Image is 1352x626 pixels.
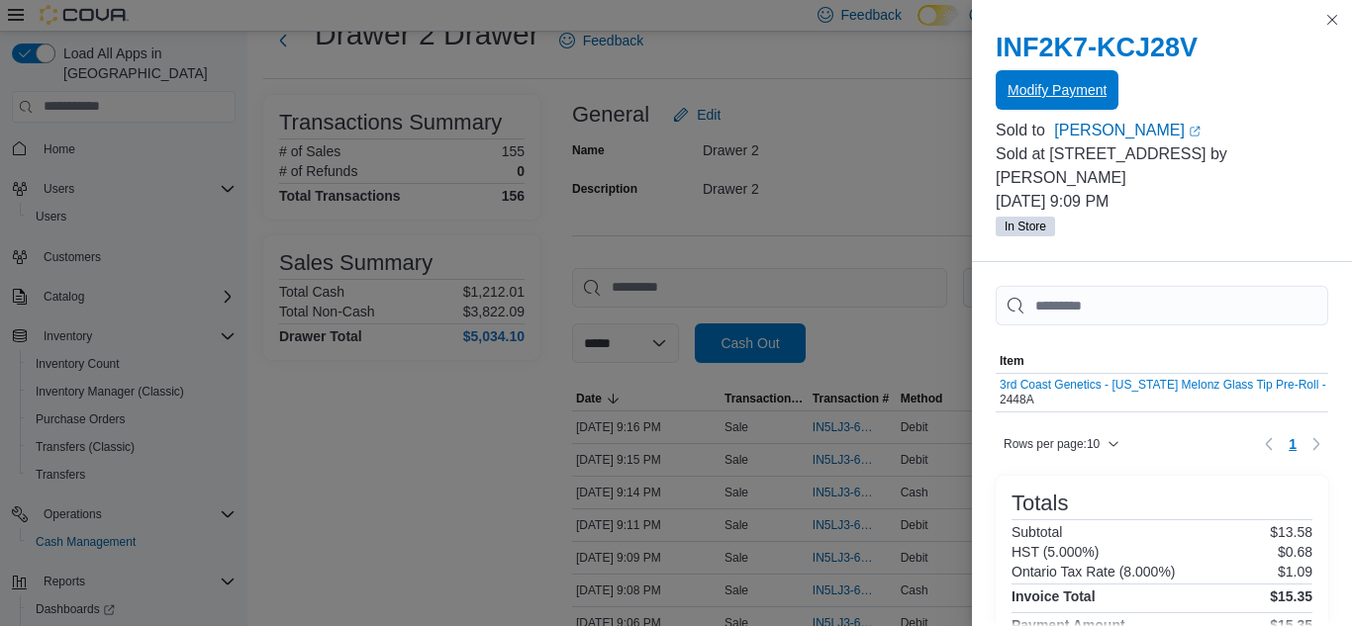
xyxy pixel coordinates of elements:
input: This is a search bar. As you type, the results lower in the page will automatically filter. [996,286,1328,325]
p: $0.68 [1278,544,1312,560]
p: [DATE] 9:09 PM [996,190,1328,214]
h6: Ontario Tax Rate (8.000%) [1012,564,1176,580]
span: Modify Payment [1008,80,1107,100]
h2: INF2K7-KCJ28V [996,32,1328,63]
svg: External link [1189,126,1201,137]
ul: Pagination for table: MemoryTable from EuiInMemoryTable [1281,428,1304,460]
button: Modify Payment [996,70,1118,110]
h3: Totals [1012,492,1068,515]
span: In Store [1005,218,1046,235]
button: Next page [1304,432,1328,456]
h6: HST (5.000%) [1012,544,1099,560]
button: Page 1 of 1 [1281,428,1304,460]
button: Rows per page:10 [996,432,1127,456]
span: 1 [1289,434,1297,454]
button: Previous page [1257,432,1281,456]
a: [PERSON_NAME]External link [1054,119,1328,142]
nav: Pagination for table: MemoryTable from EuiInMemoryTable [1257,428,1328,460]
p: $13.58 [1270,524,1312,540]
h4: Invoice Total [1012,588,1096,604]
h4: $15.35 [1270,588,1312,604]
button: Close this dialog [1320,8,1344,32]
h6: Subtotal [1012,524,1062,540]
p: $1.09 [1278,564,1312,580]
span: Rows per page : 10 [1004,436,1100,452]
div: Sold to [996,119,1050,142]
span: In Store [996,217,1055,236]
p: Sold at [STREET_ADDRESS] by [PERSON_NAME] [996,142,1328,190]
span: Item [1000,353,1024,369]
